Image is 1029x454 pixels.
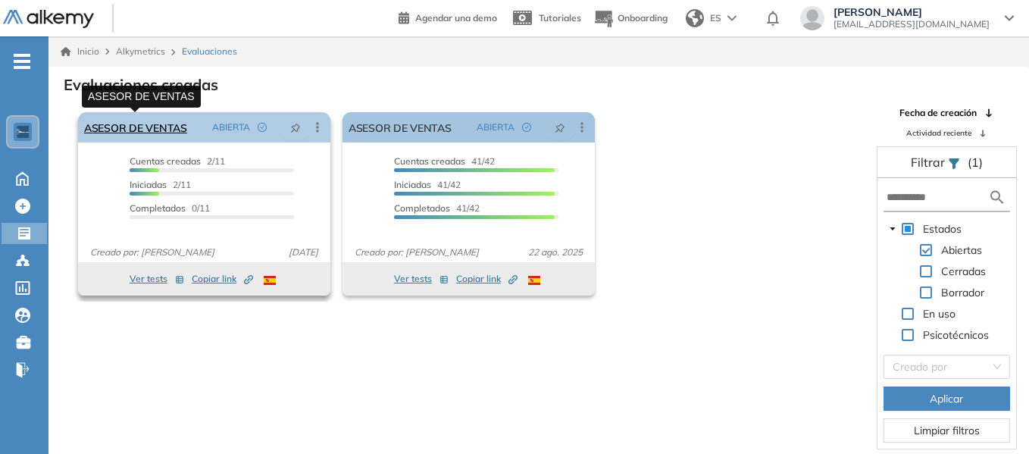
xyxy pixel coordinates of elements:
[906,127,971,139] span: Actividad reciente
[130,155,201,167] span: Cuentas creadas
[84,112,187,142] a: ASESOR DE VENTAS
[941,286,984,299] span: Borrador
[884,418,1010,443] button: Limpiar filtros
[84,246,220,259] span: Creado por: [PERSON_NAME]
[920,305,959,323] span: En uso
[920,326,992,344] span: Psicotécnicos
[555,121,565,133] span: pushpin
[290,121,301,133] span: pushpin
[988,188,1006,207] img: search icon
[130,179,167,190] span: Iniciadas
[884,387,1010,411] button: Aplicar
[539,12,581,23] span: Tutoriales
[349,246,485,259] span: Creado por: [PERSON_NAME]
[911,155,948,170] span: Filtrar
[394,270,449,288] button: Ver tests
[394,155,495,167] span: 41/42
[923,222,962,236] span: Estados
[920,220,965,238] span: Estados
[727,15,737,21] img: arrow
[116,45,165,57] span: Alkymetrics
[64,76,218,94] h3: Evaluaciones creadas
[923,328,989,342] span: Psicotécnicos
[415,12,497,23] span: Agendar una demo
[130,202,186,214] span: Completados
[394,202,450,214] span: Completados
[914,422,980,439] span: Limpiar filtros
[192,272,253,286] span: Copiar link
[889,225,896,233] span: caret-down
[477,121,514,134] span: ABIERTA
[941,265,986,278] span: Cerradas
[3,10,94,29] img: Logo
[456,272,518,286] span: Copiar link
[686,9,704,27] img: world
[618,12,668,23] span: Onboarding
[923,307,955,321] span: En uso
[212,121,250,134] span: ABIERTA
[130,155,225,167] span: 2/11
[394,179,461,190] span: 41/42
[279,115,312,139] button: pushpin
[130,270,184,288] button: Ver tests
[394,155,465,167] span: Cuentas creadas
[710,11,721,25] span: ES
[938,283,987,302] span: Borrador
[522,123,531,132] span: check-circle
[394,202,480,214] span: 41/42
[938,241,985,259] span: Abiertas
[528,276,540,285] img: ESP
[394,179,431,190] span: Iniciadas
[192,270,253,288] button: Copiar link
[834,6,990,18] span: [PERSON_NAME]
[82,86,201,108] div: ASESOR DE VENTAS
[349,112,452,142] a: ASESOR DE VENTAS
[593,2,668,35] button: Onboarding
[283,246,324,259] span: [DATE]
[899,106,977,120] span: Fecha de creación
[543,115,577,139] button: pushpin
[522,246,589,259] span: 22 ago. 2025
[258,123,267,132] span: check-circle
[130,202,210,214] span: 0/11
[61,45,99,58] a: Inicio
[399,8,497,26] a: Agendar una demo
[182,45,237,58] span: Evaluaciones
[14,60,30,63] i: -
[834,18,990,30] span: [EMAIL_ADDRESS][DOMAIN_NAME]
[264,276,276,285] img: ESP
[968,153,983,171] span: (1)
[941,243,982,257] span: Abiertas
[456,270,518,288] button: Copiar link
[938,262,989,280] span: Cerradas
[130,179,191,190] span: 2/11
[17,126,29,138] img: https://assets.alkemy.org/workspaces/1802/d452bae4-97f6-47ab-b3bf-1c40240bc960.jpg
[930,390,963,407] span: Aplicar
